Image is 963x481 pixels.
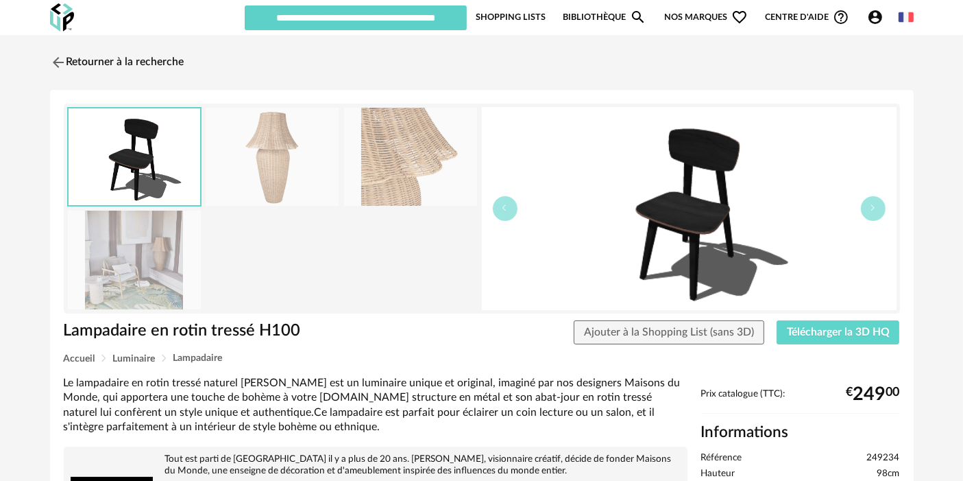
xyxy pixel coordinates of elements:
[867,452,900,465] span: 249234
[853,389,886,400] span: 249
[50,54,66,71] img: svg+xml;base64,PHN2ZyB3aWR0aD0iMjQiIGhlaWdodD0iMjQiIHZpZXdCb3g9IjAgMCAyNCAyNCIgZmlsbD0ibm9uZSIgeG...
[563,4,646,30] a: BibliothèqueMagnify icon
[64,354,95,364] span: Accueil
[701,388,900,414] div: Prix catalogue (TTC):
[630,9,646,25] span: Magnify icon
[701,423,900,443] h2: Informations
[701,452,742,465] span: Référence
[64,353,900,364] div: Breadcrumb
[64,320,404,342] h1: Lampadaire en rotin tressé H100
[833,9,849,25] span: Help Circle Outline icon
[846,389,900,400] div: € 00
[344,108,477,206] img: lampadaire-en-rotin-tresse-h100-1000-14-36-249234_2.jpg
[482,107,897,310] img: thumbnail.png
[68,211,201,309] img: lampadaire-en-rotin-tresse-h100-1000-14-36-249234_3.jpg
[765,9,849,25] span: Centre d'aideHelp Circle Outline icon
[64,376,687,434] div: Le lampadaire en rotin tressé naturel [PERSON_NAME] est un luminaire unique et original, imaginé ...
[50,47,184,78] a: Retourner à la recherche
[664,4,748,30] span: Nos marques
[877,468,900,480] span: 98cm
[50,3,74,32] img: OXP
[173,353,223,363] span: Lampadaire
[867,9,890,25] span: Account Circle icon
[476,4,546,30] a: Shopping Lists
[69,108,200,205] img: thumbnail.png
[867,9,883,25] span: Account Circle icon
[731,9,748,25] span: Heart Outline icon
[574,320,764,345] button: Ajouter à la Shopping List (sans 3D)
[787,327,890,338] span: Télécharger la 3D HQ
[206,108,339,206] img: lampadaire-en-rotin-tresse-h100-1000-14-36-249234_1.jpg
[777,320,900,345] button: Télécharger la 3D HQ
[701,468,735,480] span: Hauteur
[899,10,914,25] img: fr
[584,327,754,338] span: Ajouter à la Shopping List (sans 3D)
[113,354,156,364] span: Luminaire
[71,454,681,477] p: Tout est parti de [GEOGRAPHIC_DATA] il y a plus de 20 ans. [PERSON_NAME], visionnaire créatif, dé...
